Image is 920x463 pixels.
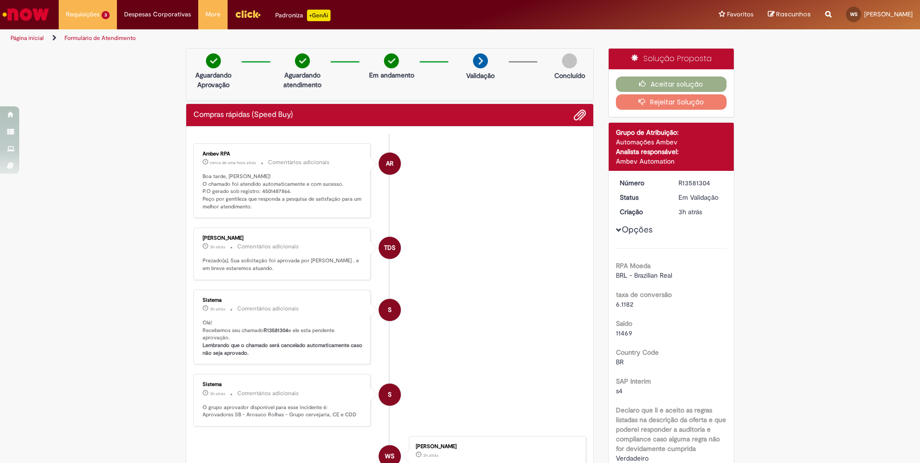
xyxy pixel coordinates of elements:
div: System [379,384,401,406]
span: 6.1182 [616,300,633,309]
span: BR [616,358,624,366]
div: Ambev RPA [203,151,363,157]
dt: Número [613,178,672,188]
span: Requisições [66,10,100,19]
small: Comentários adicionais [237,243,299,251]
p: Boa tarde, [PERSON_NAME]! O chamado foi atendido automaticamente e com sucesso. P.O gerado sob re... [203,173,363,211]
dt: Status [613,193,672,202]
p: Aguardando atendimento [279,70,326,90]
img: check-circle-green.png [384,53,399,68]
small: Comentários adicionais [237,389,299,398]
small: Comentários adicionais [237,305,299,313]
b: taxa de conversão [616,290,672,299]
p: Concluído [554,71,585,80]
div: Em Validação [678,193,723,202]
div: Ambev Automation [616,156,727,166]
p: Validação [466,71,495,80]
div: 30/09/2025 12:42:54 [678,207,723,217]
img: arrow-next.png [473,53,488,68]
div: Padroniza [275,10,331,21]
span: s4 [616,386,623,395]
div: System [379,299,401,321]
div: Tiago Dos Santos Ribeiro [379,237,401,259]
b: SAP Interim [616,377,651,386]
h2: Compras rápidas (Speed Buy) Histórico de tíquete [193,111,293,119]
span: WS [850,11,857,17]
div: Ambev RPA [379,153,401,175]
button: Rejeitar Solução [616,94,727,110]
span: AR [386,152,394,175]
b: Lembrando que o chamado será cancelado automaticamente caso não seja aprovado. [203,342,364,357]
span: 3h atrás [423,452,438,458]
p: Aguardando Aprovação [190,70,237,90]
img: check-circle-green.png [295,53,310,68]
div: R13581304 [678,178,723,188]
span: 3h atrás [210,244,225,250]
button: Aceitar solução [616,77,727,92]
img: img-circle-grey.png [562,53,577,68]
img: ServiceNow [1,5,51,24]
dt: Criação [613,207,672,217]
span: 3h atrás [678,207,702,216]
small: Comentários adicionais [268,158,330,167]
span: 3h atrás [210,391,225,397]
p: +GenAi [307,10,331,21]
ul: Trilhas de página [7,29,606,47]
a: Rascunhos [768,10,811,19]
b: R13581304 [264,327,288,334]
span: TDS [384,236,396,259]
time: 30/09/2025 12:43:04 [210,391,225,397]
b: Saldo [616,319,632,328]
p: Prezado(a), Sua solicitação foi aprovada por [PERSON_NAME] , e em breve estaremos atuando. [203,257,363,272]
span: BRL - Brazilian Real [616,271,672,280]
div: Sistema [203,297,363,303]
time: 30/09/2025 12:45:42 [210,244,225,250]
button: Adicionar anexos [574,109,586,121]
span: 3h atrás [210,306,225,312]
a: Página inicial [11,34,44,42]
time: 30/09/2025 12:42:43 [423,452,438,458]
span: Despesas Corporativas [124,10,191,19]
span: Rascunhos [776,10,811,19]
p: O grupo aprovador disponível para esse incidente é: Aprovadores SB - Arosuco Rolhas - Grupo cerve... [203,404,363,419]
div: Analista responsável: [616,147,727,156]
div: [PERSON_NAME] [416,444,576,450]
time: 30/09/2025 12:42:54 [678,207,702,216]
span: Verdadeiro [616,454,649,463]
span: 11469 [616,329,632,337]
span: cerca de uma hora atrás [210,160,256,166]
img: click_logo_yellow_360x200.png [235,7,261,21]
div: Automações Ambev [616,137,727,147]
div: [PERSON_NAME] [203,235,363,241]
span: [PERSON_NAME] [864,10,913,18]
b: RPA Moeda [616,261,651,270]
div: Grupo de Atribuição: [616,128,727,137]
b: Country Code [616,348,659,357]
span: S [388,383,392,406]
p: Olá! Recebemos seu chamado e ele esta pendente aprovação. [203,319,363,357]
time: 30/09/2025 15:12:11 [210,160,256,166]
img: check-circle-green.png [206,53,221,68]
div: Sistema [203,382,363,387]
span: 3 [102,11,110,19]
span: More [205,10,220,19]
div: Solução Proposta [609,49,734,69]
a: Formulário de Atendimento [64,34,136,42]
b: Declaro que li e aceito as regras listadas na descrição da oferta e que poderei responder a audit... [616,406,726,453]
time: 30/09/2025 12:43:07 [210,306,225,312]
span: S [388,298,392,322]
p: Em andamento [369,70,414,80]
span: Favoritos [727,10,754,19]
